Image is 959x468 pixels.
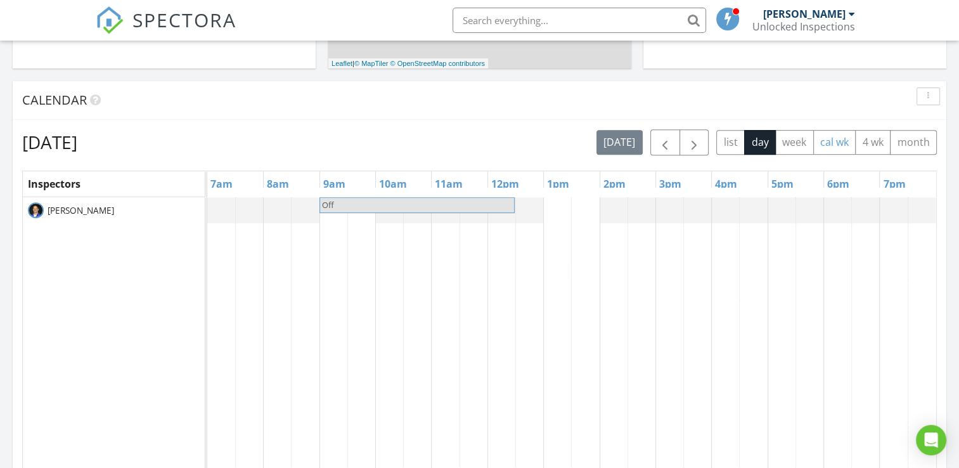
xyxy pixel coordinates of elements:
div: [PERSON_NAME] [763,8,846,20]
a: 6pm [824,174,853,194]
button: 4 wk [855,130,891,155]
button: day [744,130,776,155]
button: month [890,130,937,155]
button: [DATE] [596,130,643,155]
a: 1pm [544,174,572,194]
div: Open Intercom Messenger [916,425,946,455]
button: Previous day [650,129,680,155]
a: 8am [264,174,292,194]
button: cal wk [813,130,856,155]
a: 10am [376,174,410,194]
a: © OpenStreetMap contributors [390,60,485,67]
a: © MapTiler [354,60,389,67]
h2: [DATE] [22,129,77,155]
span: Off [322,199,334,211]
a: 3pm [656,174,685,194]
span: Calendar [22,91,87,108]
a: 7am [207,174,236,194]
span: [PERSON_NAME] [45,204,117,217]
img: profile_pic.png [28,202,44,218]
button: Next day [679,129,709,155]
button: week [775,130,814,155]
button: list [716,130,745,155]
a: Leaflet [331,60,352,67]
div: Unlocked Inspections [752,20,855,33]
a: 4pm [712,174,740,194]
a: SPECTORA [96,17,236,44]
a: 12pm [488,174,522,194]
input: Search everything... [453,8,706,33]
img: The Best Home Inspection Software - Spectora [96,6,124,34]
span: Inspectors [28,177,80,191]
a: 11am [432,174,466,194]
a: 2pm [600,174,629,194]
span: SPECTORA [132,6,236,33]
a: 9am [320,174,349,194]
div: | [328,58,488,69]
a: 5pm [768,174,797,194]
a: 7pm [880,174,908,194]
